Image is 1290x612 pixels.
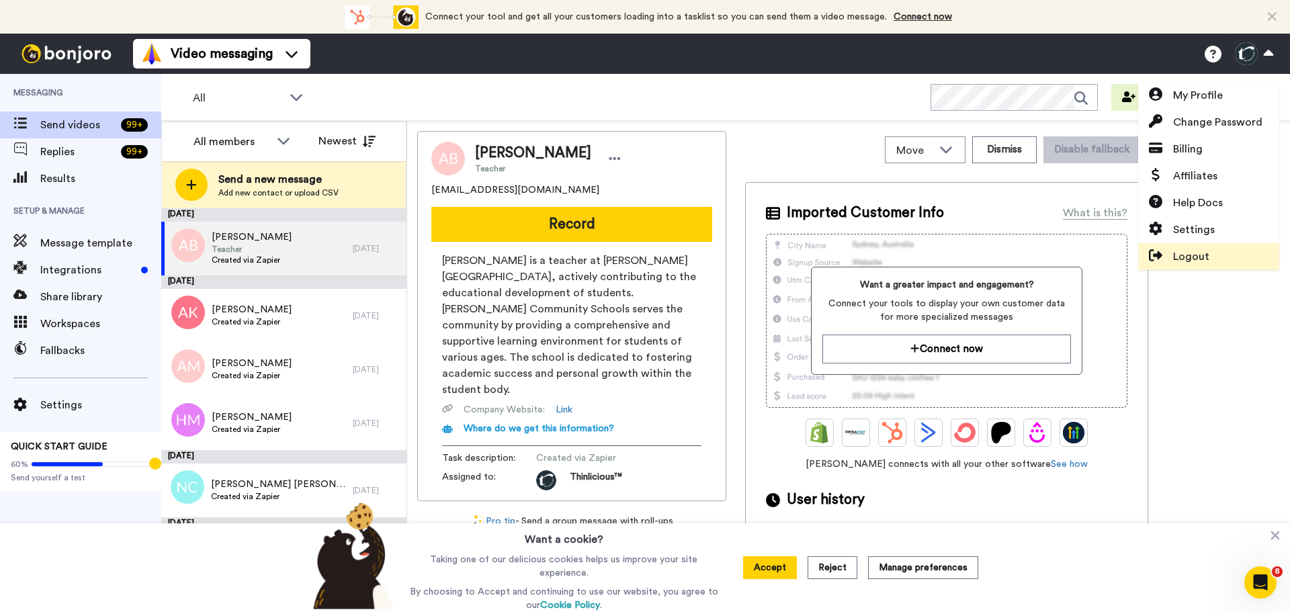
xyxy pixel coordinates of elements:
[40,262,136,278] span: Integrations
[171,296,205,329] img: ak.png
[40,235,161,251] span: Message template
[475,143,591,163] span: [PERSON_NAME]
[1063,422,1084,443] img: GoHighLevel
[881,422,903,443] img: Hubspot
[211,478,346,491] span: [PERSON_NAME] [PERSON_NAME]
[896,142,933,159] span: Move
[471,515,515,529] a: Pro tip
[743,556,797,579] button: Accept
[1138,243,1279,270] a: Logout
[212,410,292,424] span: [PERSON_NAME]
[1138,82,1279,109] a: My Profile
[40,343,161,359] span: Fallbacks
[161,208,406,222] div: [DATE]
[431,207,712,242] button: Record
[1173,87,1223,103] span: My Profile
[972,136,1037,163] button: Dismiss
[442,253,701,398] span: [PERSON_NAME] is a teacher at [PERSON_NAME][GEOGRAPHIC_DATA], actively contributing to the educat...
[809,422,830,443] img: Shopify
[822,297,1070,324] span: Connect your tools to display your own customer data for more specialized messages
[822,335,1070,363] button: Connect now
[212,230,292,244] span: [PERSON_NAME]
[1138,216,1279,243] a: Settings
[918,422,939,443] img: ActiveCampaign
[540,601,600,610] a: Cookie Policy
[218,187,339,198] span: Add new contact or upload CSV
[40,144,116,160] span: Replies
[431,142,465,175] img: Image of Anne Buyze-Smith
[1173,114,1262,130] span: Change Password
[990,422,1012,443] img: Patreon
[406,553,722,580] p: Taking one of our delicious cookies helps us improve your site experience.
[845,422,867,443] img: Ontraport
[161,450,406,464] div: [DATE]
[1027,422,1048,443] img: Drip
[11,459,28,470] span: 60%
[345,5,419,29] div: animation
[1244,566,1277,599] iframe: Intercom live chat
[525,523,603,548] h3: Want a cookie?
[141,43,163,64] img: vm-color.svg
[308,128,386,155] button: Newest
[1138,136,1279,163] a: Billing
[1173,249,1209,265] span: Logout
[353,418,400,429] div: [DATE]
[161,275,406,289] div: [DATE]
[40,117,116,133] span: Send videos
[212,255,292,265] span: Created via Zapier
[425,12,887,21] span: Connect your tool and get all your customers loading into a tasklist so you can send them a video...
[11,442,107,451] span: QUICK START GUIDE
[212,244,292,255] span: Teacher
[353,364,400,375] div: [DATE]
[16,44,117,63] img: bj-logo-header-white.svg
[406,585,722,612] p: By choosing to Accept and continuing to use our website, you agree to our .
[121,145,148,159] div: 99 +
[1173,141,1203,157] span: Billing
[787,490,865,510] span: User history
[1043,136,1140,163] button: Disable fallback
[1138,109,1279,136] a: Change Password
[822,278,1070,292] span: Want a greater impact and engagement?
[149,457,161,470] div: Tooltip anchor
[442,470,536,490] span: Assigned to:
[556,403,572,417] a: Link
[212,370,292,381] span: Created via Zapier
[171,403,205,437] img: hm.png
[954,422,976,443] img: ConvertKit
[787,203,944,223] span: Imported Customer Info
[853,521,947,537] div: Created via Zapier
[868,556,978,579] button: Manage preferences
[193,90,283,106] span: All
[1173,222,1215,238] span: Settings
[1051,460,1088,469] a: See how
[161,517,406,531] div: [DATE]
[121,118,148,132] div: 99 +
[417,515,726,529] div: - Send a group message with roll-ups
[171,470,204,504] img: nc.png
[40,171,161,187] span: Results
[218,171,339,187] span: Send a new message
[353,310,400,321] div: [DATE]
[171,228,205,262] img: ab.png
[212,357,292,370] span: [PERSON_NAME]
[212,316,292,327] span: Created via Zapier
[301,502,400,609] img: bear-with-cookie.png
[40,397,161,413] span: Settings
[353,485,400,496] div: [DATE]
[1173,195,1223,211] span: Help Docs
[442,451,536,465] span: Task description :
[1111,84,1177,111] button: Invite
[471,515,483,529] img: magic-wand.svg
[464,403,545,417] span: Company Website :
[536,470,556,490] img: bb80d5e9-17cb-4b81-af92-26bbb465e57f-1699982490.jpg
[212,424,292,435] span: Created via Zapier
[464,424,614,433] span: Where do we get this information?
[536,451,664,465] span: Created via Zapier
[1272,566,1283,577] span: 8
[475,163,591,174] span: Teacher
[1173,168,1217,184] span: Affiliates
[1138,189,1279,216] a: Help Docs
[1138,163,1279,189] a: Affiliates
[193,134,270,150] div: All members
